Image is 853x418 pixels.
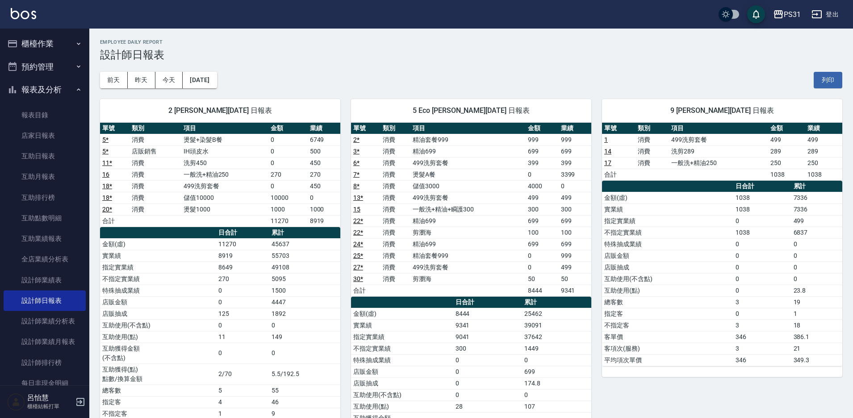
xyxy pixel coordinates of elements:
td: 一般洗+精油+瞬護300 [410,203,526,215]
td: 999 [559,134,591,145]
td: 0 [453,377,523,389]
td: 500 [308,145,340,157]
button: 報表及分析 [4,78,86,101]
a: 15 [353,206,360,213]
td: 999 [526,134,558,145]
th: 累計 [791,181,842,192]
td: 總客數 [100,385,216,396]
button: 昨天 [128,72,155,88]
td: 0 [733,250,791,261]
td: 107 [522,401,591,412]
td: 1038 [805,169,842,180]
td: 0 [733,273,791,285]
span: 9 [PERSON_NAME][DATE] 日報表 [613,106,832,115]
td: 45637 [269,238,340,250]
td: 1038 [733,203,791,215]
td: 346 [733,354,791,366]
p: 櫃檯結帳打單 [27,402,73,410]
td: 6837 [791,227,842,238]
th: 單號 [100,123,130,134]
td: 7336 [791,192,842,203]
td: 499洗剪套餐 [410,192,526,203]
button: [DATE] [183,72,217,88]
td: 699 [526,215,558,227]
a: 互助月報表 [4,166,86,187]
td: 1892 [269,308,340,319]
td: 499 [768,134,805,145]
td: 儲值10000 [181,192,269,203]
td: 剪瀏海 [410,273,526,285]
td: 0 [268,145,307,157]
td: 消費 [130,134,181,145]
td: 1449 [522,343,591,354]
td: 消費 [381,250,410,261]
td: 實業績 [602,203,733,215]
td: 金額(虛) [351,308,453,319]
td: 1000 [268,203,307,215]
td: 消費 [381,273,410,285]
td: 0 [791,250,842,261]
td: 499洗剪套餐 [669,134,768,145]
td: 0 [522,389,591,401]
td: 699 [522,366,591,377]
a: 設計師排行榜 [4,352,86,373]
th: 單號 [602,123,636,134]
td: 互助使用(不含點) [602,273,733,285]
th: 項目 [410,123,526,134]
td: 消費 [130,192,181,203]
td: 1 [791,308,842,319]
td: 289 [805,145,842,157]
td: 精油套餐999 [410,134,526,145]
td: 0 [268,157,307,169]
a: 互助排行榜 [4,187,86,208]
td: 2/70 [216,364,269,385]
td: 50 [559,273,591,285]
button: 前天 [100,72,128,88]
td: 消費 [381,203,410,215]
td: 289 [768,145,805,157]
td: 燙髮+染髮B餐 [181,134,269,145]
td: 699 [559,238,591,250]
td: 9341 [559,285,591,296]
td: 0 [733,261,791,273]
td: 指定實業績 [100,261,216,273]
td: 消費 [381,261,410,273]
button: 預約管理 [4,55,86,79]
td: 0 [733,308,791,319]
table: a dense table [602,123,842,181]
td: 25462 [522,308,591,319]
th: 金額 [268,123,307,134]
td: 399 [526,157,558,169]
td: 店販抽成 [602,261,733,273]
h5: 呂怡慧 [27,393,73,402]
td: 洗剪289 [669,145,768,157]
td: 0 [791,273,842,285]
td: 499 [791,215,842,227]
th: 單號 [351,123,381,134]
td: 消費 [381,227,410,238]
th: 類別 [381,123,410,134]
td: 0 [269,319,340,331]
a: 互助業績報表 [4,228,86,249]
td: 0 [453,389,523,401]
td: 互助獲得(點) 點數/換算金額 [100,364,216,385]
td: 0 [453,354,523,366]
td: 店販銷售 [130,145,181,157]
td: 0 [791,238,842,250]
td: 店販金額 [100,296,216,308]
td: 4447 [269,296,340,308]
td: 0 [268,134,307,145]
td: 0 [216,343,269,364]
td: 合計 [351,285,381,296]
td: 消費 [381,157,410,169]
td: 平均項次單價 [602,354,733,366]
td: 0 [526,250,558,261]
a: 17 [604,159,611,166]
td: 250 [768,157,805,169]
th: 項目 [669,123,768,134]
td: 499 [805,134,842,145]
td: 1000 [308,203,340,215]
td: 999 [559,250,591,261]
td: 300 [453,343,523,354]
td: 互助使用(點) [351,401,453,412]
